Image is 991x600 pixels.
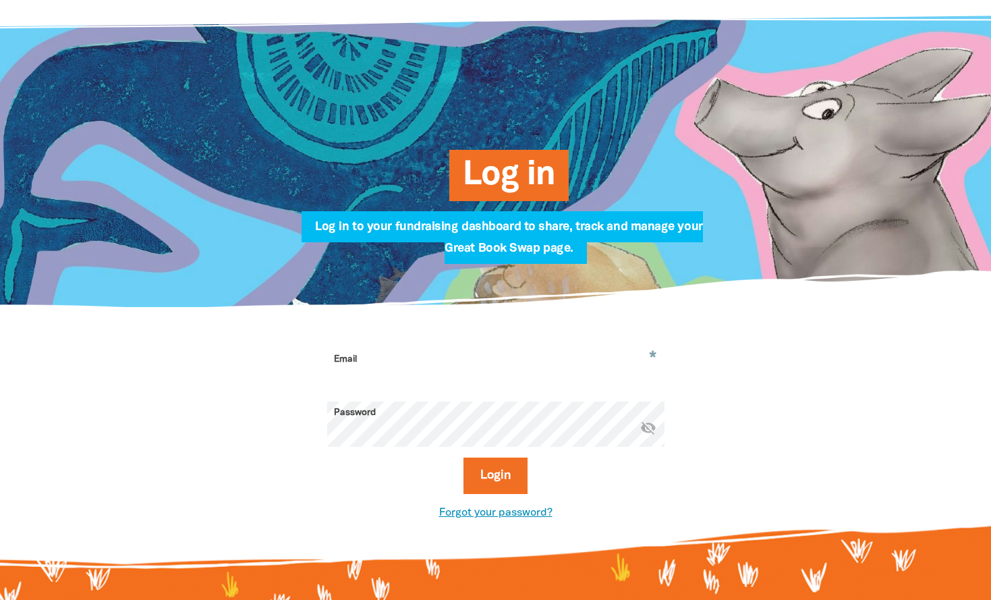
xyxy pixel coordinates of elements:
span: Log in to your fundraising dashboard to share, track and manage your Great Book Swap page. [315,221,702,264]
button: visibility_off [640,420,656,438]
span: Log in [463,160,555,201]
a: Forgot your password? [439,508,553,518]
i: Hide password [640,420,656,436]
button: Login [463,458,528,494]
